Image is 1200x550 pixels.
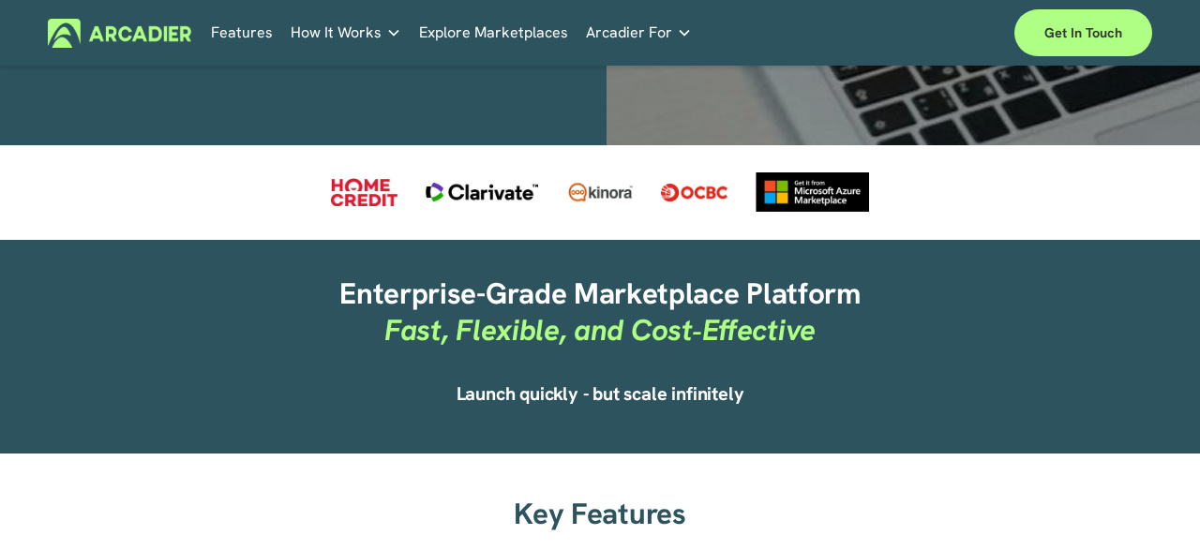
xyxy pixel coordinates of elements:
[586,20,672,46] span: Arcadier For
[384,311,816,349] em: Fast, Flexible, and Cost‑Effective
[291,19,401,48] a: folder dropdown
[1014,9,1152,56] a: Get in touch
[211,19,273,48] a: Features
[48,19,191,48] img: Arcadier
[1106,460,1200,550] iframe: Chat Widget
[514,495,685,533] strong: Key Features
[586,19,692,48] a: folder dropdown
[291,20,382,46] span: How It Works
[457,381,744,406] strong: Launch quickly - but scale infinitely
[419,19,568,48] a: Explore Marketplaces
[1106,460,1200,550] div: Chat-widget
[339,275,860,313] strong: Enterprise-Grade Marketplace Platform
